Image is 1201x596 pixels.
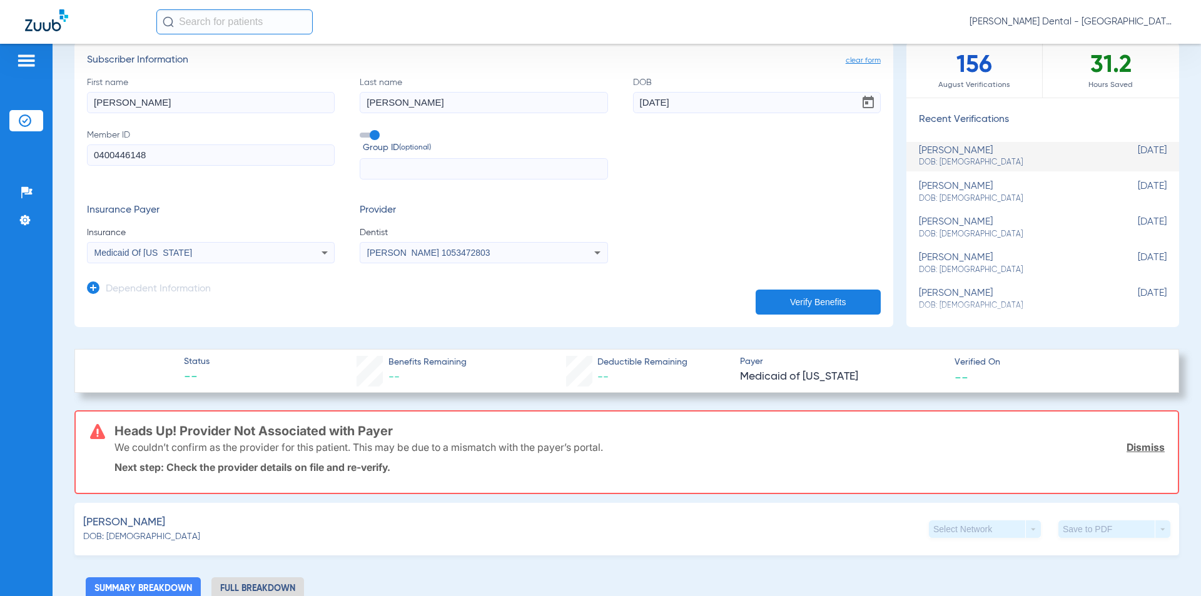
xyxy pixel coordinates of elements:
span: Verified On [955,356,1158,369]
span: [DATE] [1104,252,1167,275]
span: Medicaid of [US_STATE] [740,369,944,385]
span: Status [184,355,210,368]
span: DOB: [DEMOGRAPHIC_DATA] [919,157,1104,168]
span: [PERSON_NAME] [83,515,165,530]
span: [PERSON_NAME] Dental - [GEOGRAPHIC_DATA] [970,16,1176,28]
div: 156 [906,42,1043,98]
span: DOB: [DEMOGRAPHIC_DATA] [919,229,1104,240]
label: DOB [633,76,881,113]
span: [DATE] [1104,288,1167,311]
span: Deductible Remaining [597,356,687,369]
label: Member ID [87,129,335,180]
h3: Heads Up! Provider Not Associated with Payer [114,425,1165,437]
input: First name [87,92,335,113]
span: DOB: [DEMOGRAPHIC_DATA] [83,530,200,543]
span: Payer [740,355,944,368]
h3: Subscriber Information [87,54,881,67]
span: Hours Saved [1043,79,1179,91]
iframe: Chat Widget [1138,536,1201,596]
input: Last name [360,92,607,113]
span: [PERSON_NAME] 1053472803 [367,248,490,258]
span: Insurance [87,226,335,239]
h3: Recent Verifications [906,114,1179,126]
a: Dismiss [1127,441,1165,453]
h3: Dependent Information [106,283,211,296]
input: Member ID [87,144,335,166]
p: Next step: Check the provider details on file and re-verify. [114,461,1165,473]
span: -- [955,370,968,383]
img: hamburger-icon [16,53,36,68]
div: [PERSON_NAME] [919,145,1104,168]
span: August Verifications [906,79,1042,91]
span: -- [597,371,609,383]
span: DOB: [DEMOGRAPHIC_DATA] [919,300,1104,311]
label: First name [87,76,335,113]
div: [PERSON_NAME] [919,216,1104,240]
div: [PERSON_NAME] [919,252,1104,275]
div: [PERSON_NAME] [919,288,1104,311]
div: 31.2 [1043,42,1179,98]
input: DOBOpen calendar [633,92,881,113]
span: clear form [846,54,881,67]
span: DOB: [DEMOGRAPHIC_DATA] [919,265,1104,276]
img: Zuub Logo [25,9,68,31]
span: -- [184,369,210,386]
span: Dentist [360,226,607,239]
h3: Insurance Payer [87,205,335,217]
span: -- [388,371,400,383]
img: Search Icon [163,16,174,28]
span: Medicaid Of [US_STATE] [94,248,193,258]
span: [DATE] [1104,216,1167,240]
img: error-icon [90,424,105,439]
p: We couldn’t confirm as the provider for this patient. This may be due to a mismatch with the paye... [114,441,603,453]
span: [DATE] [1104,145,1167,168]
label: Last name [360,76,607,113]
button: Open calendar [856,90,881,115]
span: [DATE] [1104,181,1167,204]
button: Verify Benefits [756,290,881,315]
span: Benefits Remaining [388,356,467,369]
input: Search for patients [156,9,313,34]
small: (optional) [399,141,431,154]
span: DOB: [DEMOGRAPHIC_DATA] [919,193,1104,205]
div: [PERSON_NAME] [919,181,1104,204]
h3: Provider [360,205,607,217]
span: Group ID [363,141,607,154]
